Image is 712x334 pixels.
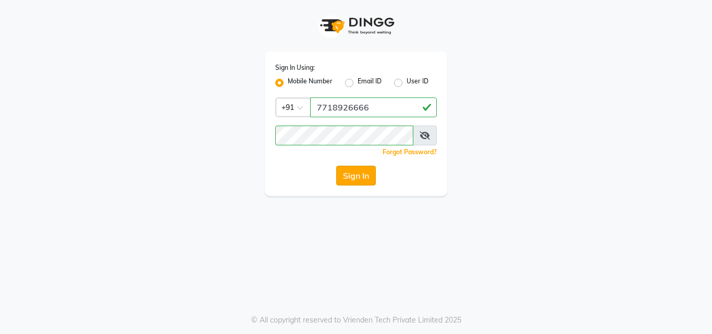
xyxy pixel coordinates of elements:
label: Email ID [358,77,382,89]
label: Sign In Using: [275,63,315,72]
button: Sign In [336,166,376,185]
input: Username [310,97,437,117]
label: Mobile Number [288,77,333,89]
a: Forgot Password? [383,148,437,156]
input: Username [275,126,413,145]
label: User ID [407,77,428,89]
img: logo1.svg [314,10,398,41]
